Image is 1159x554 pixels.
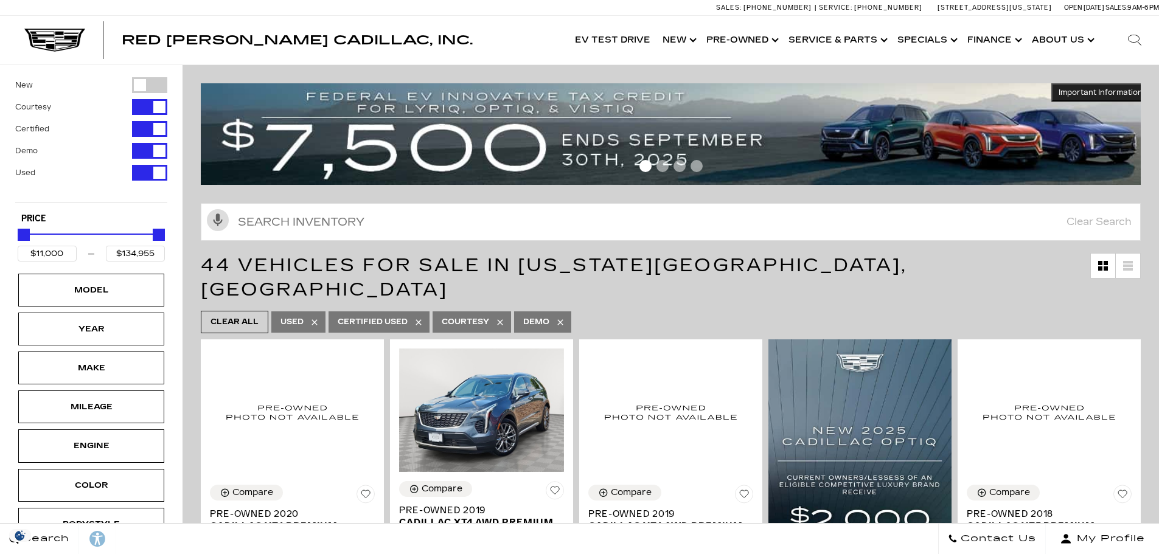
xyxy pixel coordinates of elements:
span: Go to slide 3 [673,160,686,172]
a: Specials [891,16,961,64]
img: Cadillac Dark Logo with Cadillac White Text [24,29,85,52]
span: Sales: [716,4,742,12]
a: Pre-Owned 2018Cadillac XT5 Premium Luxury AWD [967,508,1132,544]
label: New [15,79,33,91]
span: Cadillac XT4 AWD Premium Luxury [399,516,555,541]
span: [PHONE_NUMBER] [854,4,922,12]
button: Compare Vehicle [210,485,283,500]
span: Service: [819,4,852,12]
button: Compare Vehicle [588,485,661,500]
label: Certified [15,123,49,135]
a: Service & Parts [782,16,891,64]
label: Courtesy [15,101,51,113]
div: ColorColor [18,469,164,502]
a: New [656,16,700,64]
div: Engine [61,439,122,452]
img: vrp-tax-ending-august-version [201,83,1150,185]
div: Year [61,322,122,336]
div: Model [61,283,122,297]
span: Open [DATE] [1064,4,1104,12]
button: Save Vehicle [735,485,753,508]
span: Go to slide 2 [656,160,669,172]
div: Compare [611,487,652,498]
a: Pre-Owned [700,16,782,64]
div: Compare [232,487,273,498]
span: Red [PERSON_NAME] Cadillac, Inc. [122,33,473,47]
div: Make [61,361,122,375]
span: Pre-Owned 2018 [967,508,1122,520]
span: Cadillac XT5 Premium Luxury AWD [967,520,1122,544]
span: Go to slide 4 [691,160,703,172]
span: Cadillac XT4 AWD Premium Luxury [588,520,744,544]
span: Sales: [1105,4,1127,12]
label: Used [15,167,35,179]
span: Certified Used [338,314,408,330]
input: Minimum [18,246,77,261]
a: EV Test Drive [569,16,656,64]
span: Demo [523,314,549,330]
span: Go to slide 1 [639,160,652,172]
span: Clear All [211,314,259,330]
span: 9 AM-6 PM [1127,4,1159,12]
span: My Profile [1072,530,1145,547]
a: Sales: [PHONE_NUMBER] [716,4,815,11]
section: Click to Open Cookie Consent Modal [6,529,34,542]
a: Red [PERSON_NAME] Cadillac, Inc. [122,34,473,46]
div: Compare [422,483,462,494]
span: Pre-Owned 2020 [210,508,366,520]
div: EngineEngine [18,429,164,462]
span: 44 Vehicles for Sale in [US_STATE][GEOGRAPHIC_DATA], [GEOGRAPHIC_DATA] [201,254,907,300]
div: Compare [989,487,1030,498]
div: Mileage [61,400,122,414]
img: 2020 Cadillac XT4 Premium Luxury [210,348,375,476]
a: Pre-Owned 2019Cadillac XT4 AWD Premium Luxury [588,508,753,544]
div: MakeMake [18,351,164,384]
input: Maximum [106,246,165,261]
button: Compare Vehicle [967,485,1040,500]
span: Courtesy [442,314,489,330]
a: Pre-Owned 2020Cadillac XT4 Premium Luxury [210,508,375,544]
svg: Click to toggle on voice search [207,209,229,231]
div: YearYear [18,313,164,345]
a: Finance [961,16,1026,64]
span: Pre-Owned 2019 [399,504,555,516]
img: 2019 Cadillac XT4 AWD Premium Luxury [399,348,564,472]
img: 2018 Cadillac XT5 Premium Luxury AWD [967,348,1132,476]
span: Pre-Owned 2019 [588,508,744,520]
span: Cadillac XT4 Premium Luxury [210,520,366,544]
button: Open user profile menu [1046,524,1159,554]
span: Contact Us [958,530,1036,547]
button: Save Vehicle [357,485,375,508]
span: Search [19,530,69,547]
input: Search Inventory [201,203,1141,241]
button: Save Vehicle [546,481,564,504]
span: [PHONE_NUMBER] [743,4,812,12]
span: Used [280,314,304,330]
a: About Us [1026,16,1098,64]
button: Important Information [1051,83,1150,102]
img: 2019 Cadillac XT4 AWD Premium Luxury [588,348,753,476]
div: Minimum Price [18,229,30,241]
button: Save Vehicle [1113,485,1132,508]
a: Contact Us [938,524,1046,554]
div: BodystyleBodystyle [18,508,164,541]
a: Pre-Owned 2019Cadillac XT4 AWD Premium Luxury [399,504,564,541]
h5: Price [21,213,161,224]
div: MileageMileage [18,390,164,423]
span: Important Information [1059,88,1143,97]
div: Maximum Price [153,229,165,241]
a: [STREET_ADDRESS][US_STATE] [938,4,1052,12]
img: Opt-Out Icon [6,529,34,542]
div: Price [18,224,165,261]
div: Filter by Vehicle Type [15,77,167,202]
label: Demo [15,145,38,157]
div: ModelModel [18,274,164,306]
div: Bodystyle [61,518,122,531]
div: Color [61,479,122,492]
a: Service: [PHONE_NUMBER] [815,4,925,11]
button: Compare Vehicle [399,481,472,497]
